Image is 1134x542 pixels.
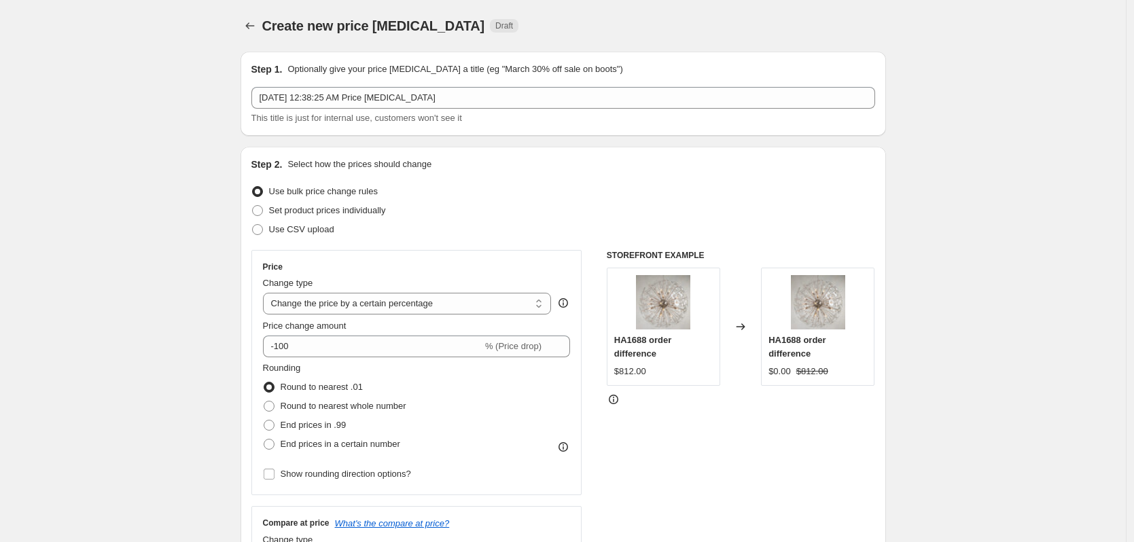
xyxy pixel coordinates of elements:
[263,518,330,528] h3: Compare at price
[287,158,431,171] p: Select how the prices should change
[263,363,301,373] span: Rounding
[263,261,283,272] h3: Price
[281,420,347,430] span: End prices in .99
[269,205,386,215] span: Set product prices individually
[796,365,828,378] strike: $812.00
[485,341,542,351] span: % (Price drop)
[263,278,313,288] span: Change type
[281,382,363,392] span: Round to nearest .01
[263,336,482,357] input: -15
[262,18,485,33] span: Create new price [MEDICAL_DATA]
[614,365,646,378] div: $812.00
[287,62,622,76] p: Optionally give your price [MEDICAL_DATA] a title (eg "March 30% off sale on boots")
[614,335,672,359] span: HA1688 order difference
[281,401,406,411] span: Round to nearest whole number
[269,186,378,196] span: Use bulk price change rules
[335,518,450,528] button: What's the compare at price?
[636,275,690,329] img: 20250325102043_a0786297-4aa0-4ea8-aa1f-bf4bf18ada9b_80x.jpg
[251,62,283,76] h2: Step 1.
[251,113,462,123] span: This title is just for internal use, customers won't see it
[251,158,283,171] h2: Step 2.
[241,16,260,35] button: Price change jobs
[269,224,334,234] span: Use CSV upload
[281,439,400,449] span: End prices in a certain number
[495,20,513,31] span: Draft
[791,275,845,329] img: 20250325102043_a0786297-4aa0-4ea8-aa1f-bf4bf18ada9b_80x.jpg
[768,335,826,359] span: HA1688 order difference
[251,87,875,109] input: 30% off holiday sale
[556,296,570,310] div: help
[263,321,347,331] span: Price change amount
[607,250,875,261] h6: STOREFRONT EXAMPLE
[768,365,791,378] div: $0.00
[281,469,411,479] span: Show rounding direction options?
